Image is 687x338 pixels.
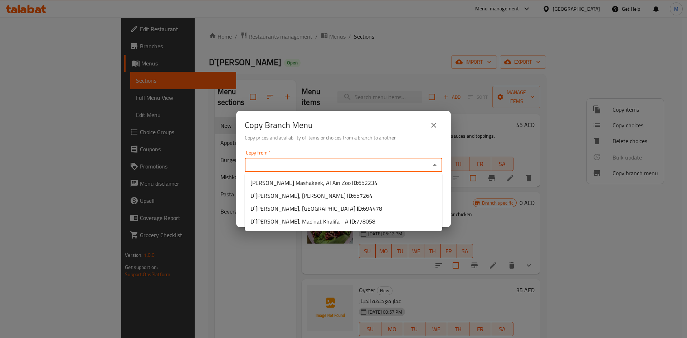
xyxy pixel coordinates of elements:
h6: Copy prices and availability of items or choices from a branch to another [245,134,442,142]
span: 694478 [363,203,382,214]
span: 778058 [356,216,375,227]
button: Close [430,160,440,170]
h2: Copy Branch Menu [245,119,313,131]
b: ID: [347,190,353,201]
span: D`[PERSON_NAME], Madinat Khalifa - A [250,217,375,226]
span: D`[PERSON_NAME], [GEOGRAPHIC_DATA] [250,204,382,213]
span: 652234 [358,177,377,188]
b: ID: [350,216,356,227]
span: D`[PERSON_NAME], [PERSON_NAME] [250,191,372,200]
b: ID: [352,177,358,188]
button: close [425,117,442,134]
span: 657264 [353,190,372,201]
b: ID: [357,203,363,214]
span: [PERSON_NAME] Mashakeek, Al Ain Zoo [250,178,377,187]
